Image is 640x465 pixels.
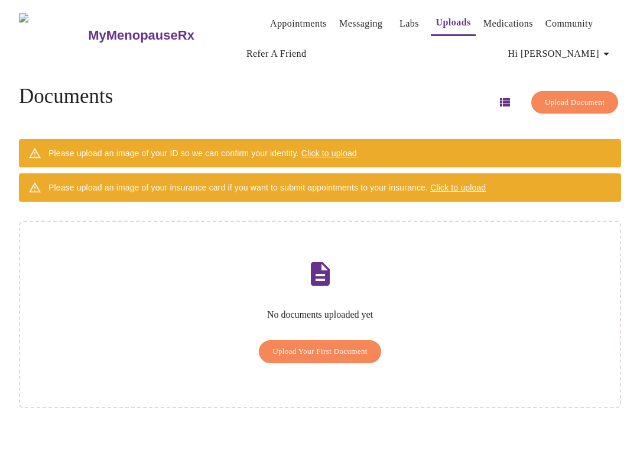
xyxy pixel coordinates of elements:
[19,85,113,108] h4: Documents
[34,309,606,320] p: No documents uploaded yet
[390,12,428,35] button: Labs
[541,12,598,35] button: Community
[270,15,327,32] a: Appointments
[87,15,242,56] a: MyMenopauseRx
[48,177,486,198] div: Please upload an image of your insurance card if you want to submit appointments to your insurance.
[334,12,387,35] button: Messaging
[436,14,470,31] a: Uploads
[503,42,618,66] button: Hi [PERSON_NAME]
[545,96,605,109] span: Upload Document
[531,91,618,114] button: Upload Document
[490,88,519,117] button: Switch to list view
[431,11,475,36] button: Uploads
[339,15,382,32] a: Messaging
[19,13,87,57] img: MyMenopauseRx Logo
[265,12,332,35] button: Appointments
[246,46,307,62] a: Refer a Friend
[48,143,357,164] div: Please upload an image of your ID so we can confirm your identity.
[430,183,486,192] span: Click to upload
[545,15,593,32] a: Community
[301,148,357,158] span: Click to upload
[272,345,368,359] span: Upload Your First Document
[508,46,613,62] span: Hi [PERSON_NAME]
[259,340,381,363] button: Upload Your First Document
[88,28,194,43] h3: MyMenopauseRx
[479,12,538,35] button: Medications
[242,42,311,66] button: Refer a Friend
[483,15,533,32] a: Medications
[399,15,419,32] a: Labs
